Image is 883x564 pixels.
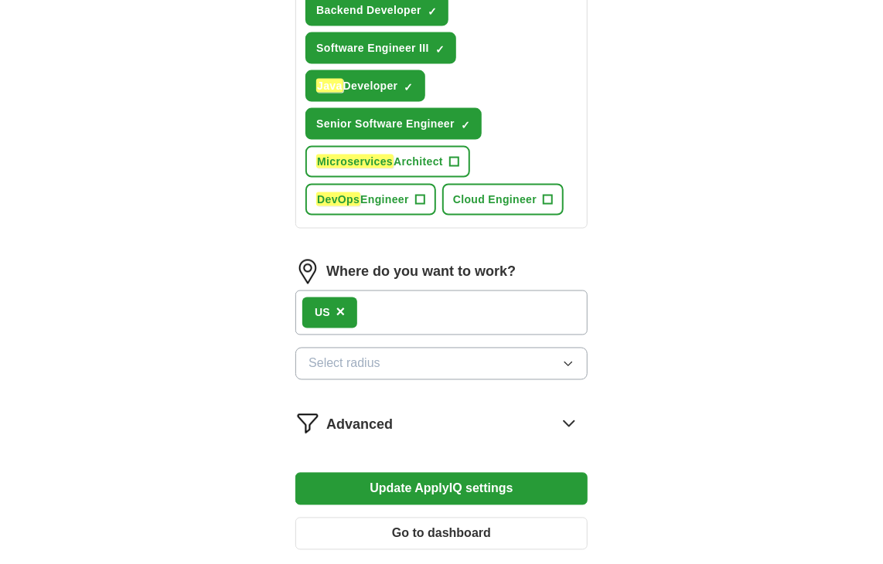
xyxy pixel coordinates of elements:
span: Architect [316,154,443,170]
span: Senior Software Engineer [316,116,455,132]
span: Software Engineer III [316,40,429,56]
em: Java [316,79,343,93]
button: Go to dashboard [295,518,588,550]
span: ✓ [428,5,437,18]
button: JavaDeveloper✓ [305,70,424,102]
span: Developer [316,78,397,94]
button: Cloud Engineer [442,184,564,216]
em: DevOps [316,192,360,206]
span: × [336,304,346,321]
button: Senior Software Engineer✓ [305,108,482,140]
div: US [315,305,329,321]
img: filter [295,411,320,436]
span: Backend Developer [316,2,421,19]
button: × [336,301,346,324]
img: location.png [295,260,320,284]
span: ✓ [461,119,470,131]
span: ✓ [435,43,445,56]
button: Update ApplyIQ settings [295,473,588,505]
span: Advanced [326,415,393,436]
em: Microservices [316,155,394,168]
button: Software Engineer III✓ [305,32,456,64]
span: Engineer [316,192,409,208]
span: ✓ [404,81,414,93]
button: DevOpsEngineer [305,184,436,216]
span: Cloud Engineer [453,192,537,208]
span: Select radius [309,355,380,373]
button: MicroservicesArchitect [305,146,470,178]
label: Where do you want to work? [326,262,516,283]
button: Select radius [295,348,588,380]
